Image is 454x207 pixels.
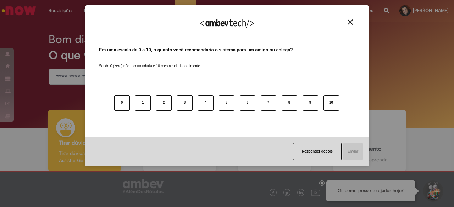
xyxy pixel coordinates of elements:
[99,47,293,53] label: Em uma escala de 0 a 10, o quanto você recomendaria o sistema para um amigo ou colega?
[177,95,193,111] button: 3
[198,95,214,111] button: 4
[135,95,151,111] button: 1
[114,95,130,111] button: 0
[348,19,353,25] img: Close
[261,95,276,111] button: 7
[282,95,297,111] button: 8
[99,55,201,69] label: Sendo 0 (zero) não recomendaria e 10 recomendaria totalmente.
[156,95,172,111] button: 2
[345,19,355,25] button: Close
[323,95,339,111] button: 10
[219,95,234,111] button: 5
[303,95,318,111] button: 9
[293,143,342,160] button: Responder depois
[240,95,255,111] button: 6
[200,19,254,28] img: Logo Ambevtech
